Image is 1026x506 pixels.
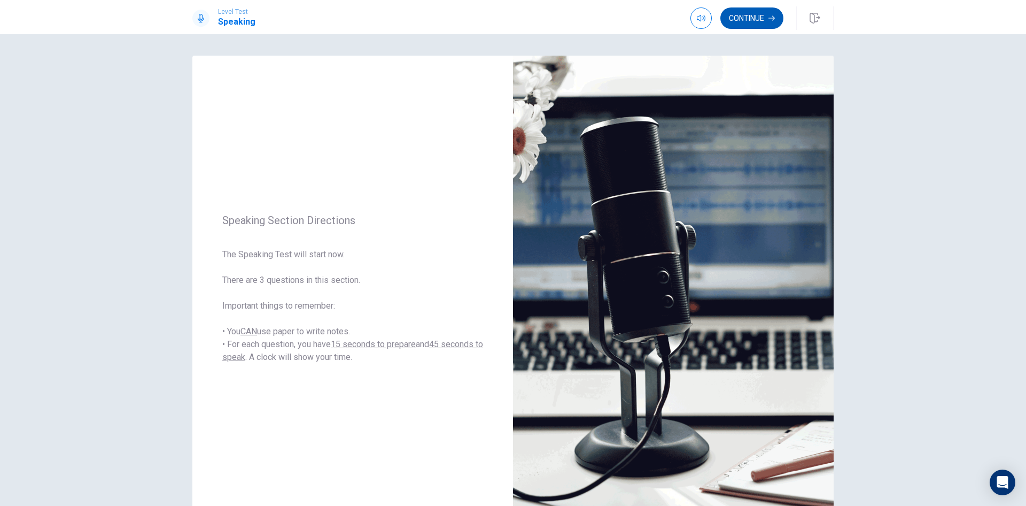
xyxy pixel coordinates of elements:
h1: Speaking [218,16,255,28]
u: CAN [240,326,257,336]
button: Continue [720,7,783,29]
span: Level Test [218,8,255,16]
span: The Speaking Test will start now. There are 3 questions in this section. Important things to reme... [222,248,483,364]
u: 15 seconds to prepare [331,339,416,349]
span: Speaking Section Directions [222,214,483,227]
div: Open Intercom Messenger [990,470,1015,495]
